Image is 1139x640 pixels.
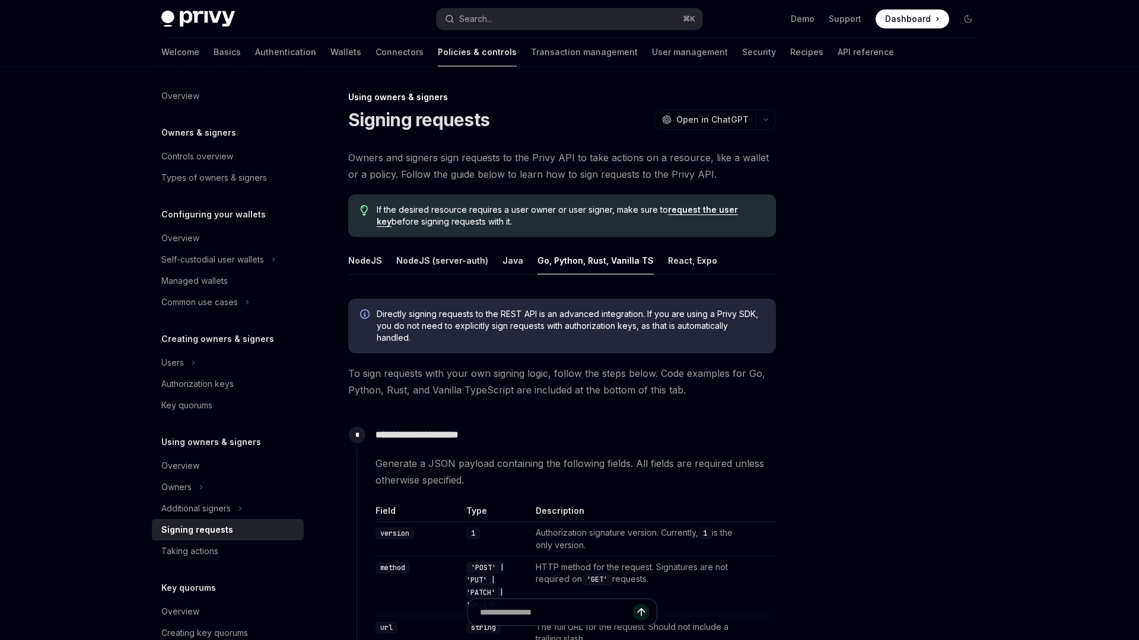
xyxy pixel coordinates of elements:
span: Owners and signers sign requests to the Privy API to take actions on a resource, like a wallet or... [348,149,776,183]
span: To sign requests with your own signing logic, follow the steps below. Code examples for Go, Pytho... [348,365,776,398]
div: Overview [161,89,199,103]
div: Managed wallets [161,274,228,288]
a: Overview [152,455,304,476]
div: Overview [161,231,199,245]
div: Self-custodial user wallets [161,252,264,267]
button: Send message [633,604,650,620]
th: Type [462,505,531,522]
td: Authorization signature version. Currently, is the only version. [531,522,752,556]
a: Recipes [790,38,823,66]
div: Taking actions [161,544,218,558]
a: Overview [152,601,304,622]
th: Description [531,505,752,522]
a: Types of owners & signers [152,167,304,188]
h5: Key quorums [161,581,216,595]
div: Types of owners & signers [161,171,267,185]
a: Demo [791,13,815,25]
button: React, Expo [668,247,717,274]
span: Directly signing requests to the REST API is an advanced integration. If you are using a Privy SD... [377,308,764,344]
div: Users [161,356,184,370]
div: Authorization keys [161,377,234,391]
h5: Configuring your wallets [161,207,266,222]
code: 1 [698,527,712,539]
a: Authorization keys [152,373,304,395]
a: Dashboard [876,9,949,28]
a: Signing requests [152,519,304,540]
a: Overview [152,85,304,107]
button: NodeJS (server-auth) [396,247,488,274]
div: Search... [459,12,492,26]
a: Authentication [255,38,316,66]
code: 'POST' | 'PUT' | 'PATCH' | 'DELETE' [466,562,504,611]
h5: Creating owners & signers [161,332,274,346]
svg: Info [360,309,372,321]
div: Overview [161,459,199,473]
a: Welcome [161,38,199,66]
span: If the desired resource requires a user owner or user signer, make sure to before signing request... [377,204,764,228]
div: Key quorums [161,398,212,412]
div: Signing requests [161,523,233,537]
div: Controls overview [161,149,233,164]
div: Creating key quorums [161,626,248,640]
span: Generate a JSON payload containing the following fields. All fields are required unless otherwise... [376,455,775,488]
span: Open in ChatGPT [676,114,749,126]
div: Owners [161,480,192,494]
span: ⌘ K [683,14,695,24]
a: User management [652,38,728,66]
a: Security [742,38,776,66]
button: Search...⌘K [437,8,702,30]
div: Additional signers [161,501,231,516]
img: dark logo [161,11,235,27]
a: Controls overview [152,146,304,167]
code: method [376,562,410,574]
div: Using owners & signers [348,91,776,103]
a: Support [829,13,861,25]
button: Toggle dark mode [959,9,978,28]
svg: Tip [360,205,368,216]
a: Policies & controls [438,38,517,66]
span: Dashboard [885,13,931,25]
button: Open in ChatGPT [654,110,756,130]
a: Taking actions [152,540,304,562]
button: Go, Python, Rust, Vanilla TS [537,247,654,274]
button: NodeJS [348,247,382,274]
a: Managed wallets [152,270,304,292]
code: version [376,527,414,539]
h5: Owners & signers [161,126,236,140]
a: Basics [214,38,241,66]
th: Field [376,505,462,522]
td: HTTP method for the request. Signatures are not required on requests. [531,556,752,616]
div: Overview [161,604,199,619]
code: 1 [466,527,480,539]
a: Wallets [330,38,361,66]
a: Key quorums [152,395,304,416]
div: Common use cases [161,295,238,309]
h5: Using owners & signers [161,435,261,449]
h1: Signing requests [348,109,489,130]
a: Connectors [376,38,424,66]
a: Transaction management [531,38,638,66]
a: API reference [838,38,894,66]
button: Java [502,247,523,274]
a: Overview [152,228,304,249]
code: 'GET' [582,574,612,585]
